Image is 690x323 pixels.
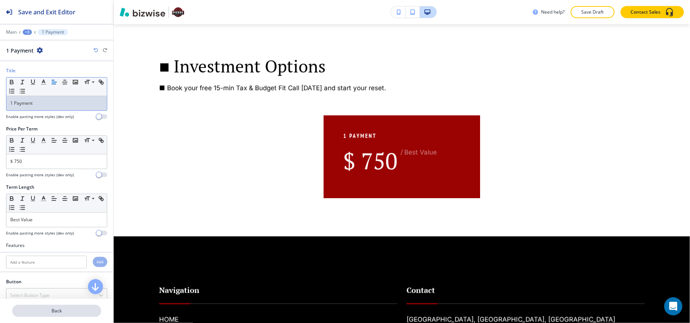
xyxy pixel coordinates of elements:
[6,172,74,178] h4: Enable pasting more styles (dev only)
[6,30,17,35] button: Main
[664,297,682,315] div: Open Intercom Messenger
[42,30,64,35] p: 1 Payment
[12,305,101,317] button: Back
[159,56,523,76] p: ■ Investment Options
[97,259,103,265] h4: Add
[159,285,199,295] strong: Navigation
[18,8,75,17] h2: Save and Exit Editor
[23,30,32,35] button: +3
[407,285,435,295] strong: Contact
[404,148,437,157] p: Best Value
[159,83,523,93] p: ■ Book your free 15-min Tax & Budget Fit Call [DATE] and start your reset.
[571,6,615,18] button: Save Draft
[580,9,605,16] p: Save Draft
[343,132,437,141] p: 1 Payment
[343,148,397,174] p: $ 750
[6,114,74,120] h4: Enable pasting more styles (dev only)
[6,67,16,74] h2: Title
[6,230,74,236] h4: Enable pasting more styles (dev only)
[6,126,38,132] h2: Price Per Term
[10,216,103,223] p: Best Value
[13,307,100,314] p: Back
[621,6,684,18] button: Contact Sales
[6,184,34,191] h2: Term Length
[10,292,50,299] h4: Select Button Type
[6,278,22,285] h2: Button
[10,158,103,165] p: $ 750
[631,9,660,16] p: Contact Sales
[172,6,184,18] img: Your Logo
[38,29,68,35] button: 1 Payment
[6,256,87,269] input: Add a feature
[120,8,165,17] img: Bizwise Logo
[401,148,403,157] h6: /
[10,100,103,107] p: 1 Payment
[6,47,34,54] h2: 1 Payment
[541,9,565,16] h3: Need help?
[6,242,25,249] h4: Features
